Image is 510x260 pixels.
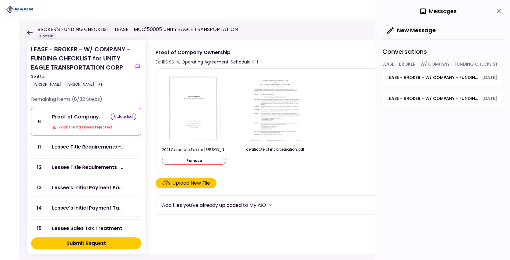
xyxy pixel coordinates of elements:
[52,224,122,232] div: Lessee Sales Tax Treatment
[382,91,502,107] button: open-conversation
[494,6,504,16] button: close
[31,74,132,79] div: Sent to:
[31,179,47,196] div: 13
[64,80,96,88] div: [PERSON_NAME]
[162,201,266,209] div: Add files you've already uploaded to My AIO
[156,178,216,188] span: Click here to upload the required document
[31,179,141,197] a: 13Lessee's Initial Payment Paid
[382,61,502,70] div: LEASE - BROKER - W/ COMPANY - FUNDING CHECKLIST
[6,5,33,14] img: Partner icon
[482,74,497,81] span: [DATE]
[52,204,123,212] div: Lessee's Initial Payment Tax Paid
[382,22,441,38] button: New Message
[52,124,136,130] div: Your file has been rejected
[31,138,47,156] div: 11
[31,96,141,108] div: Remaining items (8/32 Steps)
[37,33,56,39] div: Docs In
[52,143,125,151] div: Lessee Title Requirements - Proof of IRP or Exemption
[243,147,307,152] div: certificate of incorpraration.pdf
[97,80,103,88] div: +1
[162,147,226,152] div: 2021 Corporate Tax for Sebastian.pdf
[387,95,478,102] span: LEASE - BROKER - W/ COMPANY - FUNDING CHECKLIST - Title Reassignment
[111,113,136,120] div: uploaded
[387,74,478,81] span: LEASE - BROKER - W/ COMPANY - FUNDING CHECKLIST - POA Copy & Tracking Receipt
[382,70,502,86] button: open-conversation
[52,163,125,171] div: Lessee Title Requirements - Other Requirements
[31,219,141,237] a: 15Lessee Sales Tax Treatment
[31,199,141,217] a: 14Lessee's Initial Payment Tax Paid
[31,237,141,249] button: Submit Request
[156,49,258,56] div: Proof of Company Ownership
[172,180,210,187] div: Upload New File
[67,240,106,247] div: Submit Request
[31,138,141,156] a: 11Lessee Title Requirements - Proof of IRP or Exemption
[266,200,275,210] button: more
[37,26,238,33] h1: BROKER'S FUNDING CHECKLIST - LEASE - MCC150005 UNITY EAGLE TRANSPORTATION
[482,95,497,102] span: [DATE]
[382,39,504,61] div: Conversations
[52,113,103,121] div: Proof of Company Ownership
[31,158,141,176] a: 12Lessee Title Requirements - Other Requirements
[134,63,141,70] button: show-messages
[31,108,47,135] div: 9
[31,80,63,88] div: [PERSON_NAME]
[52,184,123,191] div: Lessee's Initial Payment Paid
[162,157,226,165] button: Remove
[31,108,141,135] a: 9Proof of Company OwnershipuploadedYour file has been rejected
[156,58,258,66] div: Ex: IRS SS-4, Operating Agreement, Schedule K-1
[419,7,457,16] div: Messages
[31,45,132,88] div: LEASE - BROKER - W/ COMPANY - FUNDING CHECKLIST for UNITY EAGLE TRANSPORTATION CORP
[146,40,498,254] div: Proof of Company OwnershipEx: IRS SS-4, Operating Agreement, Schedule K-1uploadedshow-messages202...
[31,199,47,217] div: 14
[31,220,47,237] div: 15
[31,159,47,176] div: 12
